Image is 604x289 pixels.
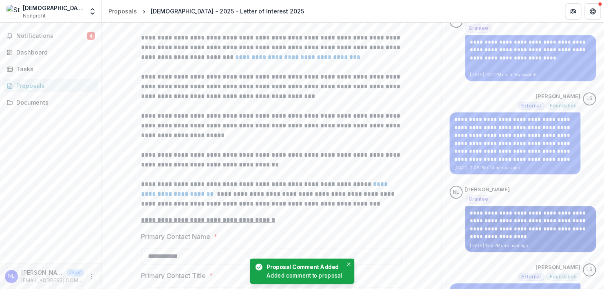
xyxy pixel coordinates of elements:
button: Notifications4 [3,29,98,42]
div: Lauren Scott [586,267,593,272]
div: Lauren Scott [586,96,593,101]
button: Partners [565,3,581,20]
span: Nonprofit [23,12,46,20]
span: Grantee [469,25,488,31]
span: Foundation [550,103,577,109]
span: Foundation [550,274,577,280]
a: Dashboard [3,46,98,59]
p: [PERSON_NAME] [536,92,580,101]
a: Documents [3,96,98,109]
span: External [521,274,541,280]
div: NORMA LOWREY [453,19,459,24]
a: Proposals [105,5,140,17]
div: Proposals [16,81,92,90]
button: Close [344,260,353,268]
div: Dashboard [16,48,92,57]
button: Open entity switcher [87,3,98,20]
span: External [521,103,541,109]
div: [DEMOGRAPHIC_DATA] - 2025 - Letter of Interest 2025 [151,7,304,15]
span: Notifications [16,33,87,39]
p: [PERSON_NAME] [21,268,64,277]
p: User [67,269,84,276]
button: More [87,271,97,281]
span: 4 [87,32,95,40]
div: Proposals [108,7,137,15]
p: Primary Contact Title [141,271,206,280]
a: Tasks [3,62,98,76]
div: Tasks [16,65,92,73]
a: Proposals [3,79,98,92]
p: [DATE] 1:35 PM • an hour ago [470,243,591,249]
nav: breadcrumb [105,5,307,17]
p: [DATE] 2:22 PM • in a few seconds [470,72,591,78]
button: Get Help [584,3,601,20]
p: [PERSON_NAME] [465,186,510,194]
div: Proposal Comment Added [267,263,340,271]
img: St. Augustine of Hippo Episcopal Church [7,5,20,18]
div: Documents [16,98,92,107]
div: Added comment to proposal [267,271,343,279]
span: Grantee [469,196,488,202]
div: [DEMOGRAPHIC_DATA][GEOGRAPHIC_DATA] [23,4,84,12]
p: Primary Contact Name [141,232,210,241]
div: NORMA LOWREY [8,274,15,279]
p: [EMAIL_ADDRESS][DOMAIN_NAME] [21,277,84,284]
p: [PERSON_NAME] [536,263,580,271]
p: [DATE] 2:08 PM • 14 minutes ago [454,165,575,171]
div: NORMA LOWREY [453,190,459,195]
